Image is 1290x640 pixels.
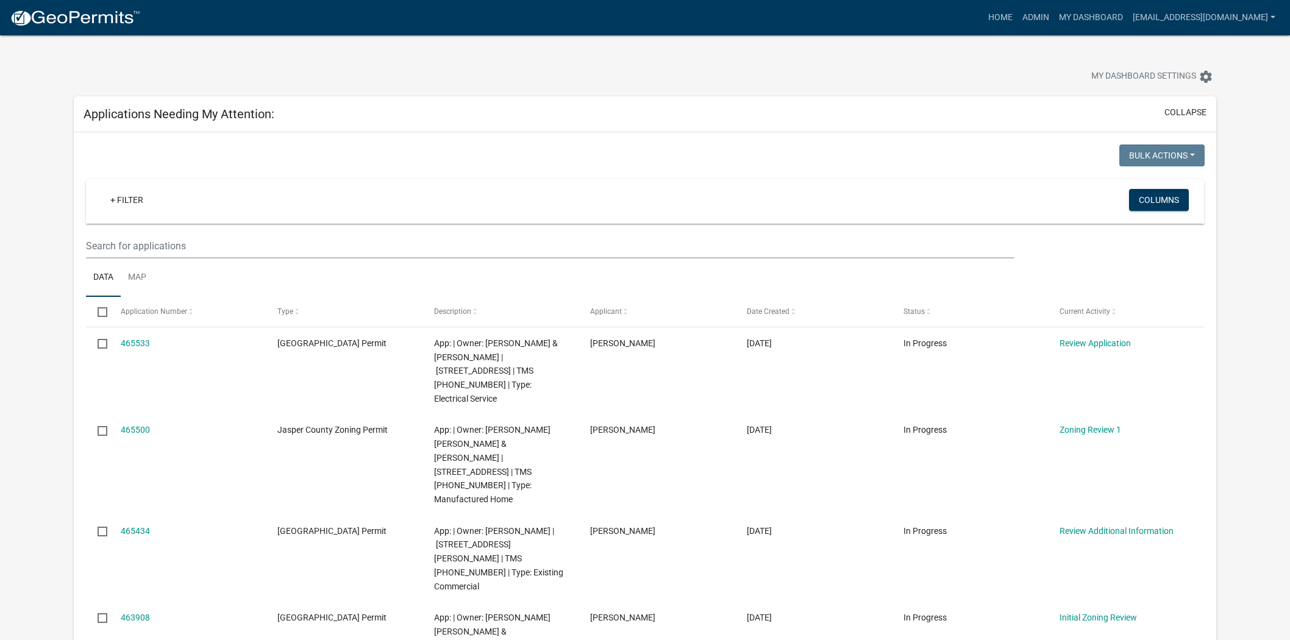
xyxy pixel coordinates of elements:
a: My Dashboard [1054,6,1128,29]
span: Belinda Cuenca [590,338,655,348]
a: Home [983,6,1017,29]
span: Application Number [121,307,187,316]
span: Applicant [590,307,622,316]
a: 465533 [121,338,150,348]
i: settings [1199,69,1213,84]
datatable-header-cell: Application Number [109,297,266,326]
span: Type [277,307,293,316]
datatable-header-cell: Description [422,297,579,326]
button: collapse [1164,106,1206,119]
span: Genrry García aguado [590,613,655,622]
input: Search for applications [86,233,1015,258]
a: 465500 [121,425,150,435]
span: Status [903,307,925,316]
span: 08/14/2025 [747,613,772,622]
span: App: | Owner: CUENCA BELINDA & JUAN MORA | 402 Pine Arbor Rd | TMS 041-08-03-010 | Type: Electric... [434,338,558,404]
a: Review Application [1060,338,1131,348]
h5: Applications Needing My Attention: [84,107,274,121]
span: 08/18/2025 [747,425,772,435]
a: Zoning Review 1 [1060,425,1121,435]
a: + Filter [101,189,153,211]
datatable-header-cell: Status [891,297,1048,326]
span: Jasper County Building Permit [277,526,387,536]
a: Initial Zoning Review [1060,613,1137,622]
span: Jasper County Building Permit [277,613,387,622]
span: Jasper County Zoning Permit [277,425,388,435]
a: 463908 [121,613,150,622]
button: Bulk Actions [1119,144,1205,166]
span: My Dashboard Settings [1091,69,1196,84]
span: Current Activity [1060,307,1110,316]
a: Admin [1017,6,1054,29]
button: My Dashboard Settingssettings [1082,65,1223,88]
a: 465434 [121,526,150,536]
a: Map [121,258,154,297]
span: Jasper County Building Permit [277,338,387,348]
span: In Progress [903,338,947,348]
a: Data [86,258,121,297]
datatable-header-cell: Applicant [579,297,735,326]
span: 08/18/2025 [747,338,772,348]
button: Columns [1129,189,1189,211]
span: In Progress [903,613,947,622]
span: Amanda Novas [590,526,655,536]
datatable-header-cell: Type [266,297,422,326]
a: Review Additional Information [1060,526,1174,536]
datatable-header-cell: Current Activity [1048,297,1205,326]
span: App: | Owner: NAJERA JOEL ORTEGA & SARAHI | 721 oak park rd | TMS 046-00-06-178 | Type: Manufactu... [434,425,551,504]
span: In Progress [903,425,947,435]
a: [EMAIL_ADDRESS][DOMAIN_NAME] [1128,6,1280,29]
span: Date Created [747,307,789,316]
span: App: | Owner: ISMAIL CHRISTINE | 3650 OKATIE HWY S | TMS 038-00-09-054 | Type: Existing Commercial [434,526,563,591]
span: In Progress [903,526,947,536]
span: Sarahi [590,425,655,435]
datatable-header-cell: Select [86,297,109,326]
span: Description [434,307,471,316]
span: 08/18/2025 [747,526,772,536]
datatable-header-cell: Date Created [735,297,892,326]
